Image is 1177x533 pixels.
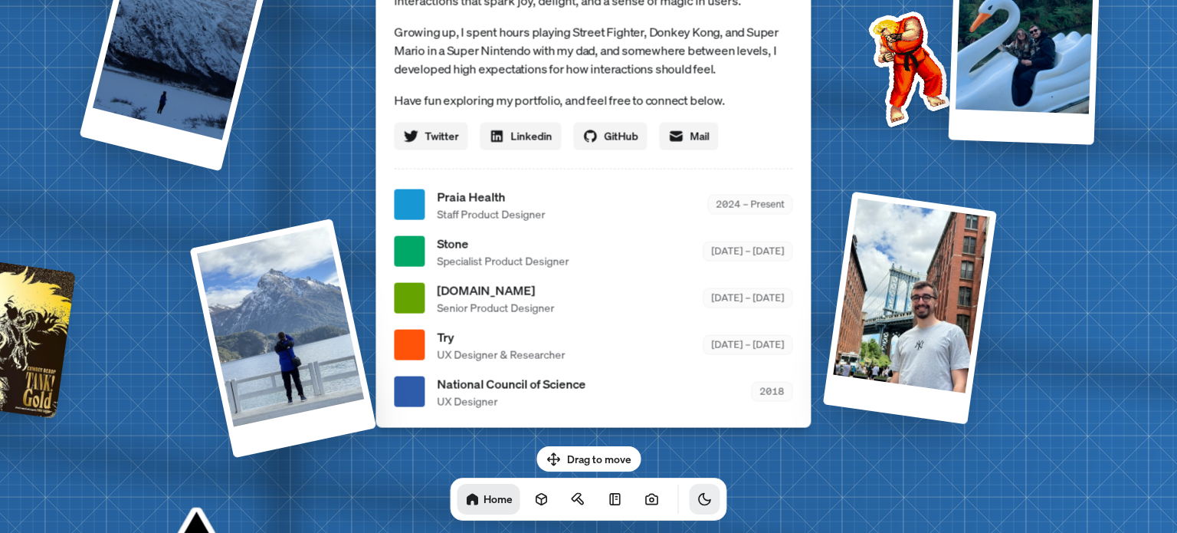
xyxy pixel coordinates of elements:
span: Mail [690,128,709,144]
div: 2018 [751,382,792,401]
a: Twitter [394,122,467,150]
span: Specialist Product Designer [437,252,569,268]
span: [DOMAIN_NAME] [437,281,554,299]
span: GitHub [604,128,638,144]
a: Mail [659,122,718,150]
span: Try [437,327,565,346]
span: Praia Health [437,187,545,206]
span: Senior Product Designer [437,299,554,315]
a: GitHub [573,122,647,150]
p: Growing up, I spent hours playing Street Fighter, Donkey Kong, and Super Mario in a Super Nintend... [394,22,792,77]
h1: Home [484,492,513,506]
p: Have fun exploring my portfolio, and feel free to connect below. [394,90,792,110]
a: Home [457,484,520,515]
span: National Council of Science [437,374,585,393]
span: Twitter [425,128,458,144]
span: UX Designer & Researcher [437,346,565,362]
span: Linkedin [510,128,552,144]
button: Toggle Theme [690,484,720,515]
a: Linkedin [480,122,561,150]
div: 2024 – Present [707,195,792,214]
div: [DATE] – [DATE] [703,335,792,354]
span: Staff Product Designer [437,206,545,222]
span: Stone [437,234,569,252]
span: UX Designer [437,393,585,409]
div: [DATE] – [DATE] [703,288,792,308]
div: [DATE] – [DATE] [703,242,792,261]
